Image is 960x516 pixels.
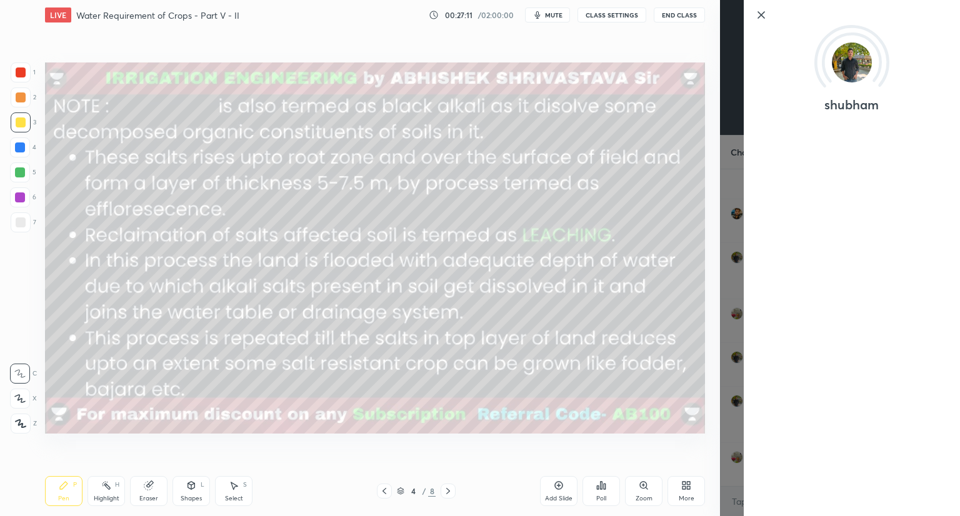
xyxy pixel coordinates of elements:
[11,87,36,107] div: 2
[201,482,204,488] div: L
[824,100,879,110] p: shubham
[428,485,436,497] div: 8
[10,187,36,207] div: 6
[181,495,202,502] div: Shapes
[45,7,71,22] div: LIVE
[11,62,36,82] div: 1
[10,389,37,409] div: X
[422,487,426,495] div: /
[243,482,247,488] div: S
[76,9,239,21] h4: Water Requirement of Crops - Part V - II
[11,212,36,232] div: 7
[525,7,570,22] button: mute
[407,487,419,495] div: 4
[139,495,158,502] div: Eraser
[596,495,606,502] div: Poll
[10,364,37,384] div: C
[115,482,119,488] div: H
[73,482,77,488] div: P
[654,7,705,22] button: End Class
[744,111,960,124] div: animation
[225,495,243,502] div: Select
[832,42,872,82] img: b2b929bb3ee94a3c9d113740ffa956c2.jpg
[10,137,36,157] div: 4
[545,11,562,19] span: mute
[679,495,694,502] div: More
[636,495,652,502] div: Zoom
[58,495,69,502] div: Pen
[10,162,36,182] div: 5
[577,7,646,22] button: CLASS SETTINGS
[545,495,572,502] div: Add Slide
[11,112,36,132] div: 3
[94,495,119,502] div: Highlight
[11,414,37,434] div: Z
